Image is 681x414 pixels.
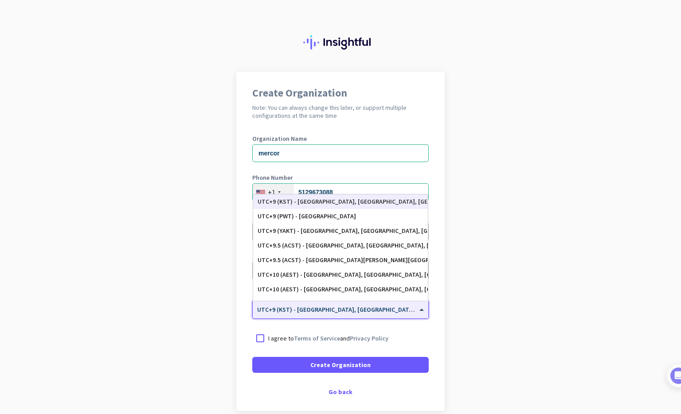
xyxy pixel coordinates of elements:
label: Organization Name [252,135,429,142]
div: UTC+9 (YAKT) - [GEOGRAPHIC_DATA], [GEOGRAPHIC_DATA], [GEOGRAPHIC_DATA], [GEOGRAPHIC_DATA] [258,227,423,235]
div: UTC+9 (PWT) - [GEOGRAPHIC_DATA] [258,213,423,220]
div: UTC+9.5 (ACST) - [GEOGRAPHIC_DATA][PERSON_NAME][GEOGRAPHIC_DATA], [PERSON_NAME] [258,256,423,264]
input: What is the name of your organization? [252,144,429,162]
a: Terms of Service [294,334,340,342]
div: UTC+10 (AEST) - [GEOGRAPHIC_DATA], [GEOGRAPHIC_DATA], [GEOGRAPHIC_DATA], [GEOGRAPHIC_DATA] [258,271,423,279]
div: UTC+9 (KST) - [GEOGRAPHIC_DATA], [GEOGRAPHIC_DATA], [GEOGRAPHIC_DATA], [GEOGRAPHIC_DATA] [258,198,423,205]
div: Options List [253,194,428,301]
label: Organization Size (Optional) [252,252,429,259]
label: Phone Number [252,174,429,181]
label: Organization Time Zone [252,291,429,298]
div: UTC+10 (ChST) - [GEOGRAPHIC_DATA], [GEOGRAPHIC_DATA], [GEOGRAPHIC_DATA]-[PERSON_NAME][GEOGRAPHIC_... [258,300,423,308]
div: UTC+9.5 (ACST) - [GEOGRAPHIC_DATA], [GEOGRAPHIC_DATA], [GEOGRAPHIC_DATA], [GEOGRAPHIC_DATA] [258,242,423,249]
button: Create Organization [252,357,429,373]
img: Insightful [303,35,378,50]
span: Create Organization [310,360,371,369]
h2: Note: You can always change this later, or support multiple configurations at the same time [252,104,429,120]
div: +1 [268,188,275,197]
h1: Create Organization [252,88,429,98]
label: Organization language [252,213,317,220]
div: UTC+10 (AEST) - [GEOGRAPHIC_DATA], [GEOGRAPHIC_DATA], [GEOGRAPHIC_DATA], [GEOGRAPHIC_DATA] [258,286,423,293]
div: Go back [252,389,429,395]
input: 201-555-0123 [252,183,429,201]
a: Privacy Policy [350,334,388,342]
p: I agree to and [268,334,388,343]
